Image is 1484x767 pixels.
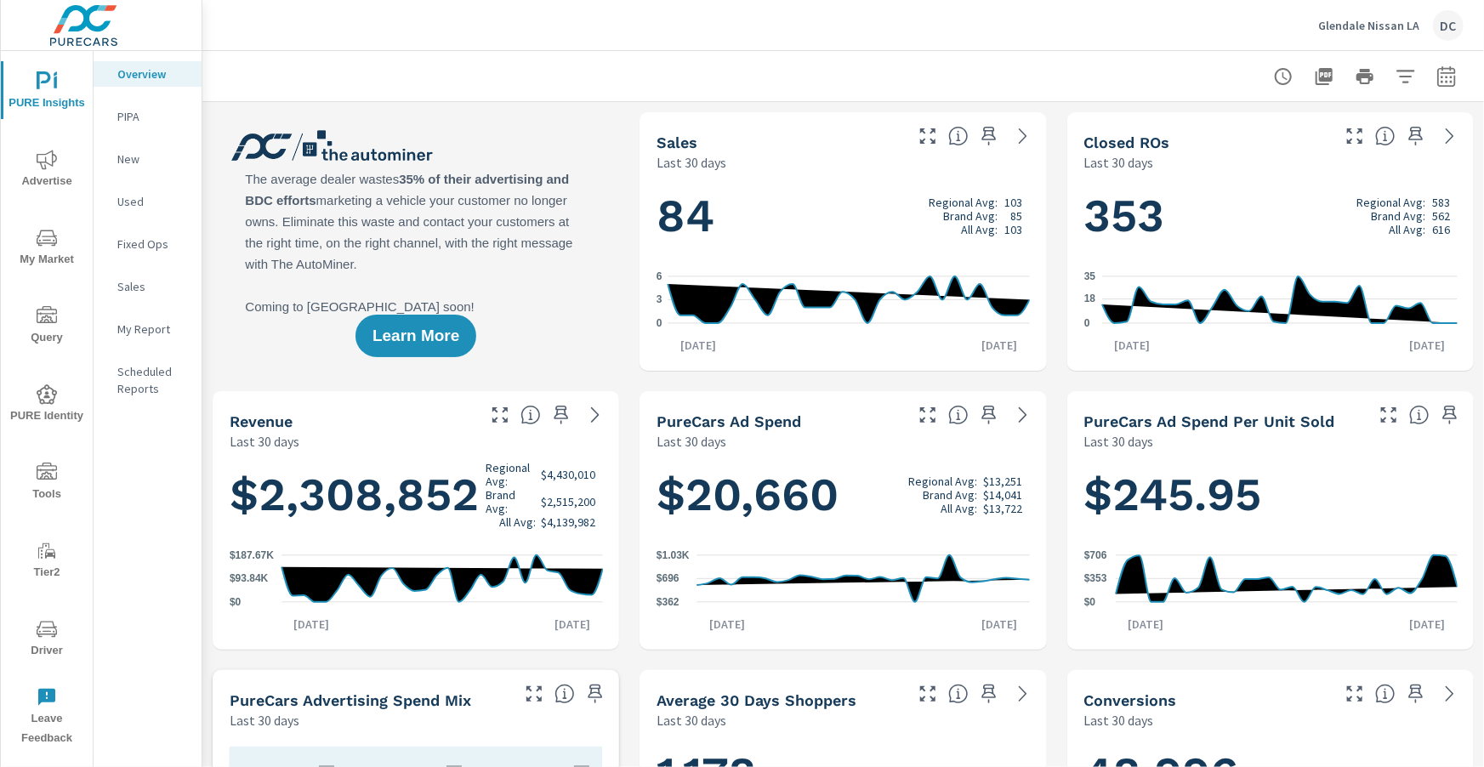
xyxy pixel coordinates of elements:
[230,412,293,430] h5: Revenue
[94,274,202,299] div: Sales
[923,488,977,502] p: Brand Avg:
[1389,60,1423,94] button: Apply Filters
[1084,152,1154,173] p: Last 30 days
[914,680,941,707] button: Make Fullscreen
[657,294,662,306] text: 3
[1084,134,1170,151] h5: Closed ROs
[657,710,726,730] p: Last 30 days
[94,104,202,129] div: PIPA
[94,146,202,172] div: New
[1005,196,1023,209] p: 103
[657,549,690,561] text: $1.03K
[520,405,541,425] span: Total sales revenue over the selected date range. [Source: This data is sourced from the dealer’s...
[1432,196,1450,209] p: 583
[1397,616,1457,633] p: [DATE]
[230,710,299,730] p: Last 30 days
[117,236,188,253] p: Fixed Ops
[1084,549,1107,561] text: $706
[984,502,1023,515] p: $13,722
[372,328,459,344] span: Learn More
[1348,60,1382,94] button: Print Report
[230,431,299,452] p: Last 30 days
[1341,680,1368,707] button: Make Fullscreen
[117,321,188,338] p: My Report
[657,596,679,608] text: $362
[975,680,1003,707] span: Save this to your personalized report
[486,401,514,429] button: Make Fullscreen
[1084,412,1335,430] h5: PureCars Ad Spend Per Unit Sold
[117,65,188,82] p: Overview
[948,405,969,425] span: Total cost of media for all PureCars channels for the selected dealership group over the selected...
[6,384,88,426] span: PURE Identity
[1402,122,1430,150] span: Save this to your personalized report
[1084,691,1177,709] h5: Conversions
[499,515,536,529] p: All Avg:
[1084,431,1154,452] p: Last 30 days
[1307,60,1341,94] button: "Export Report to PDF"
[1433,10,1464,41] div: DC
[1084,270,1096,282] text: 35
[117,278,188,295] p: Sales
[230,461,602,529] h1: $2,308,852
[941,502,977,515] p: All Avg:
[657,317,662,329] text: 0
[117,151,188,168] p: New
[657,187,1029,245] h1: 84
[1402,680,1430,707] span: Save this to your personalized report
[543,616,602,633] p: [DATE]
[355,315,476,357] button: Learn More
[1371,209,1425,223] p: Brand Avg:
[1356,196,1425,209] p: Regional Avg:
[6,306,88,348] span: Query
[1084,317,1090,329] text: 0
[948,126,969,146] span: Number of vehicles sold by the dealership over the selected date range. [Source: This data is sou...
[554,684,575,704] span: This table looks at how you compare to the amount of budget you spend per channel as opposed to y...
[6,619,88,661] span: Driver
[1409,405,1430,425] span: Average cost of advertising per each vehicle sold at the dealer over the selected date range. The...
[117,363,188,397] p: Scheduled Reports
[94,61,202,87] div: Overview
[962,223,998,236] p: All Avg:
[657,431,726,452] p: Last 30 days
[1009,122,1037,150] a: See more details in report
[1436,401,1464,429] span: Save this to your personalized report
[1084,187,1457,245] h1: 353
[6,228,88,270] span: My Market
[94,189,202,214] div: Used
[548,401,575,429] span: Save this to your personalized report
[1397,337,1457,354] p: [DATE]
[1436,680,1464,707] a: See more details in report
[582,401,609,429] a: See more details in report
[230,691,471,709] h5: PureCars Advertising Spend Mix
[914,122,941,150] button: Make Fullscreen
[541,468,595,481] p: $4,430,010
[657,691,856,709] h5: Average 30 Days Shoppers
[1009,401,1037,429] a: See more details in report
[908,474,977,488] p: Regional Avg:
[1084,596,1096,608] text: $0
[230,549,274,561] text: $187.67K
[697,616,757,633] p: [DATE]
[930,196,998,209] p: Regional Avg:
[94,316,202,342] div: My Report
[1084,466,1457,524] h1: $245.95
[657,134,697,151] h5: Sales
[117,193,188,210] p: Used
[948,684,969,704] span: A rolling 30 day total of daily Shoppers on the dealership website, averaged over the selected da...
[657,152,726,173] p: Last 30 days
[984,488,1023,502] p: $14,041
[1375,126,1396,146] span: Number of Repair Orders Closed by the selected dealership group over the selected time range. [So...
[975,122,1003,150] span: Save this to your personalized report
[6,687,88,748] span: Leave Feedback
[1375,684,1396,704] span: The number of dealer-specified goals completed by a visitor. [Source: This data is provided by th...
[1436,122,1464,150] a: See more details in report
[1005,223,1023,236] p: 103
[914,401,941,429] button: Make Fullscreen
[230,573,269,585] text: $93.84K
[486,461,536,488] p: Regional Avg:
[970,337,1030,354] p: [DATE]
[486,488,536,515] p: Brand Avg:
[6,71,88,113] span: PURE Insights
[1116,616,1175,633] p: [DATE]
[1084,573,1107,585] text: $353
